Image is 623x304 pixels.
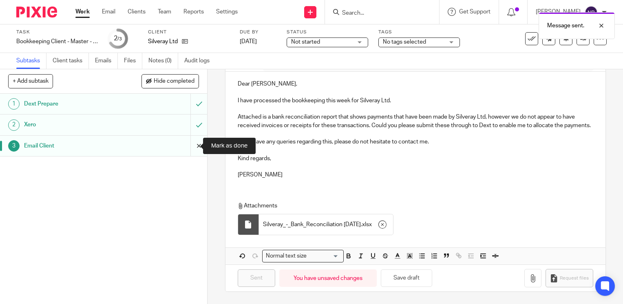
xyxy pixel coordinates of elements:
[16,29,98,35] label: Task
[53,53,89,69] a: Client tasks
[291,39,320,45] span: Not started
[128,8,146,16] a: Clients
[148,53,178,69] a: Notes (0)
[238,269,275,287] input: Sent
[8,74,53,88] button: + Add subtask
[8,140,20,152] div: 3
[158,8,171,16] a: Team
[238,80,593,88] p: Dear [PERSON_NAME],
[75,8,90,16] a: Work
[24,98,130,110] h1: Dext Prepare
[95,53,118,69] a: Emails
[183,8,204,16] a: Reports
[240,29,276,35] label: Due by
[16,7,57,18] img: Pixie
[141,74,199,88] button: Hide completed
[264,252,309,260] span: Normal text size
[24,119,130,131] h1: Xero
[263,220,361,229] span: Silveray_-_Bank_Reconciliation [DATE]
[238,138,593,146] p: If you have any queries regarding this, please do not hesitate to contact me.
[238,202,586,210] p: Attachments
[8,98,20,110] div: 1
[124,53,142,69] a: Files
[262,250,344,262] div: Search for option
[259,214,393,235] div: .
[24,140,130,152] h1: Email Client
[148,37,178,46] p: Silveray Ltd
[238,154,593,163] p: Kind regards,
[16,37,98,46] div: Bookkeeping Client - Master - Silverray Ltd
[547,22,584,30] p: Message sent.
[585,6,598,19] img: svg%3E
[240,39,257,44] span: [DATE]
[279,269,377,287] div: You have unsaved changes
[117,37,122,41] small: /3
[154,78,194,85] span: Hide completed
[362,220,372,229] span: xlsx
[184,53,216,69] a: Audit logs
[287,29,368,35] label: Status
[238,97,593,105] p: I have processed the bookkeeping this week for Silveray Ltd.
[381,269,432,287] button: Save draft
[8,119,20,131] div: 2
[309,252,339,260] input: Search for option
[383,39,426,45] span: No tags selected
[114,34,122,43] div: 2
[148,29,230,35] label: Client
[238,171,593,179] p: [PERSON_NAME]
[216,8,238,16] a: Settings
[102,8,115,16] a: Email
[560,275,589,282] span: Request files
[16,53,46,69] a: Subtasks
[238,113,593,130] p: Attached is a bank reconciliation report that shows payments that have been made by Silveray Ltd,...
[546,269,593,287] button: Request files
